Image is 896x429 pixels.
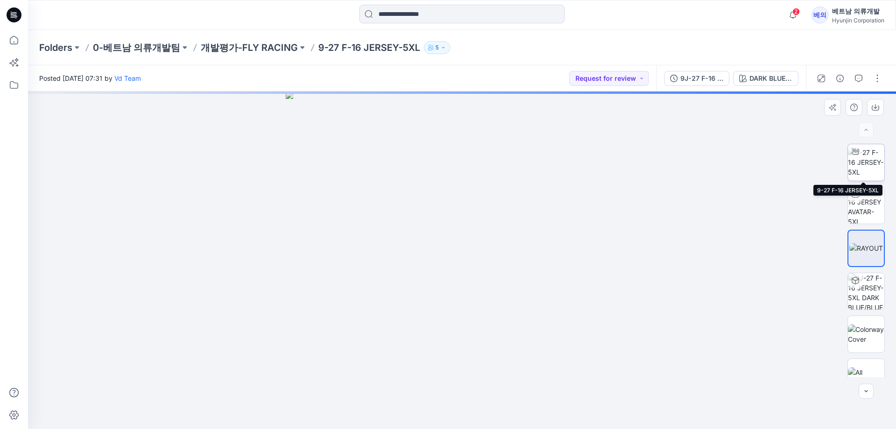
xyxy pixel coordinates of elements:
[318,41,420,54] p: 9-27 F-16 JERSEY-5XL
[733,71,798,86] button: DARK BLUE/BLUE/NAVY
[664,71,729,86] button: 9J-27 F-16 JERSEY-5XL
[848,324,884,344] img: Colorway Cover
[848,367,884,387] img: All colorways
[286,91,638,429] img: eyJhbGciOiJIUzI1NiIsImtpZCI6IjAiLCJzbHQiOiJzZXMiLCJ0eXAiOiJKV1QifQ.eyJkYXRhIjp7InR5cGUiOiJzdG9yYW...
[812,7,828,23] div: 베의
[832,17,884,24] div: Hyunjin Corporation
[424,41,450,54] button: 5
[849,243,883,253] img: RAYOUT
[93,41,180,54] a: 0-베트남 의류개발팀
[749,73,792,84] div: DARK BLUE/BLUE/NAVY
[848,187,884,224] img: 9-27 F-16 JERSEY AVATAR-5XL
[39,41,72,54] a: Folders
[114,74,141,82] a: Vd Team
[680,73,723,84] div: 9J-27 F-16 JERSEY-5XL
[201,41,298,54] a: 개발평가-FLY RACING
[39,73,141,83] span: Posted [DATE] 07:31 by
[832,6,884,17] div: 베트남 의류개발
[833,71,847,86] button: Details
[792,8,800,15] span: 2
[435,42,439,53] p: 5
[848,148,884,177] img: 9-27 F-16 JERSEY-5XL
[848,273,884,309] img: 9J-27 F-16 JERSEY-5XL DARK BLUE/BLUE/NAVY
